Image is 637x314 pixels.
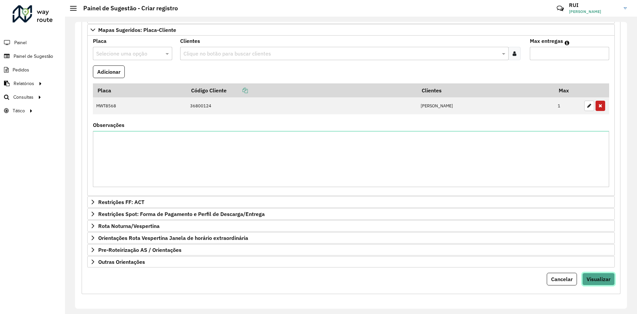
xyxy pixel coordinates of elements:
button: Cancelar [547,273,577,285]
th: Placa [93,83,186,97]
span: [PERSON_NAME] [569,9,619,15]
span: Outras Orientações [98,259,145,264]
label: Clientes [180,37,200,45]
span: Painel [14,39,27,46]
th: Max [554,83,581,97]
h3: RUI [569,2,619,8]
a: Copiar [227,87,248,94]
a: Mapas Sugeridos: Placa-Cliente [87,24,615,36]
span: Cancelar [551,276,573,282]
th: Código Cliente [186,83,417,97]
a: Orientações Rota Vespertina Janela de horário extraordinária [87,232,615,244]
span: Restrições FF: ACT [98,199,144,205]
span: Visualizar [587,276,610,282]
a: Pre-Roteirização AS / Orientações [87,244,615,256]
span: Pedidos [13,66,29,73]
span: Orientações Rota Vespertina Janela de horário extraordinária [98,235,248,241]
span: Tático [13,107,25,114]
em: Máximo de clientes que serão colocados na mesma rota com os clientes informados [565,40,569,46]
span: Painel de Sugestão [14,53,53,60]
span: Rota Noturna/Vespertina [98,223,160,229]
button: Adicionar [93,65,125,78]
td: [PERSON_NAME] [417,97,554,115]
a: Contato Rápido [553,1,567,16]
span: Mapas Sugeridos: Placa-Cliente [98,27,176,33]
label: Observações [93,121,124,129]
a: Restrições Spot: Forma de Pagamento e Perfil de Descarga/Entrega [87,208,615,220]
a: Restrições FF: ACT [87,196,615,208]
th: Clientes [417,83,554,97]
td: MWT8568 [93,97,186,115]
span: Relatórios [14,80,34,87]
span: Restrições Spot: Forma de Pagamento e Perfil de Descarga/Entrega [98,211,265,217]
div: Mapas Sugeridos: Placa-Cliente [87,36,615,196]
a: Outras Orientações [87,256,615,267]
span: Consultas [13,94,34,101]
label: Max entregas [530,37,563,45]
h2: Painel de Sugestão - Criar registro [77,5,178,12]
a: Rota Noturna/Vespertina [87,220,615,232]
td: 1 [554,97,581,115]
span: Pre-Roteirização AS / Orientações [98,247,181,253]
td: 36800124 [186,97,417,115]
button: Visualizar [582,273,615,285]
label: Placa [93,37,106,45]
